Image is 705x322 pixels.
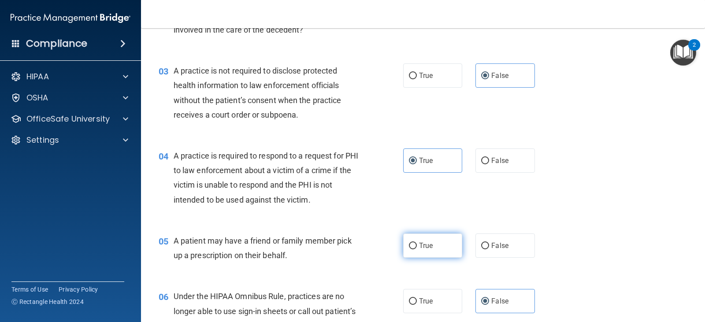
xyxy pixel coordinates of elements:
[491,297,508,305] span: False
[481,73,489,79] input: False
[174,66,341,119] span: A practice is not required to disclose protected health information to law enforcement officials ...
[419,297,433,305] span: True
[419,71,433,80] span: True
[26,37,87,50] h4: Compliance
[59,285,98,294] a: Privacy Policy
[491,71,508,80] span: False
[11,135,128,145] a: Settings
[159,66,168,77] span: 03
[409,73,417,79] input: True
[26,114,110,124] p: OfficeSafe University
[419,241,433,250] span: True
[481,298,489,305] input: False
[409,298,417,305] input: True
[11,297,84,306] span: Ⓒ Rectangle Health 2024
[481,243,489,249] input: False
[159,151,168,162] span: 04
[159,292,168,302] span: 06
[693,45,696,56] div: 2
[670,40,696,66] button: Open Resource Center, 2 new notifications
[481,158,489,164] input: False
[11,114,128,124] a: OfficeSafe University
[11,93,128,103] a: OSHA
[491,156,508,165] span: False
[491,241,508,250] span: False
[26,93,48,103] p: OSHA
[174,151,358,204] span: A practice is required to respond to a request for PHI to law enforcement about a victim of a cri...
[419,156,433,165] span: True
[26,135,59,145] p: Settings
[409,158,417,164] input: True
[174,236,352,260] span: A patient may have a friend or family member pick up a prescription on their behalf.
[661,265,694,299] iframe: Drift Widget Chat Controller
[159,236,168,247] span: 05
[26,71,49,82] p: HIPAA
[409,243,417,249] input: True
[11,71,128,82] a: HIPAA
[11,285,48,294] a: Terms of Use
[11,9,130,27] img: PMB logo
